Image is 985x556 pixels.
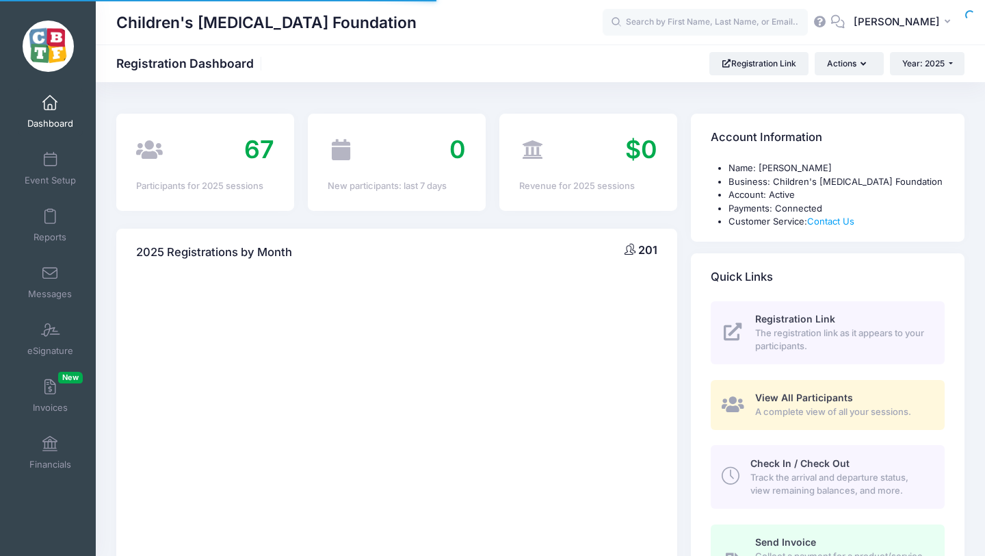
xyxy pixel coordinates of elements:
[625,134,657,164] span: $0
[27,118,73,129] span: Dashboard
[18,144,83,192] a: Event Setup
[116,56,265,71] h1: Registration Dashboard
[18,372,83,420] a: InvoicesNew
[136,179,274,193] div: Participants for 2025 sessions
[755,392,853,403] span: View All Participants
[18,258,83,306] a: Messages
[711,118,822,157] h4: Account Information
[18,429,83,477] a: Financials
[23,21,74,72] img: Children's Brain Tumor Foundation
[755,313,835,325] span: Registration Link
[755,327,929,353] span: The registration link as it appears to your participants.
[58,372,83,383] span: New
[728,188,945,202] li: Account: Active
[815,52,883,75] button: Actions
[728,202,945,216] li: Payments: Connected
[711,257,773,296] h4: Quick Links
[755,536,816,548] span: Send Invoice
[33,402,68,414] span: Invoices
[711,445,945,508] a: Check In / Check Out Track the arrival and departure status, view remaining balances, and more.
[28,288,72,300] span: Messages
[902,58,945,68] span: Year: 2025
[728,175,945,189] li: Business: Children's [MEDICAL_DATA] Foundation
[449,134,466,164] span: 0
[750,457,850,469] span: Check In / Check Out
[854,14,940,29] span: [PERSON_NAME]
[519,179,657,193] div: Revenue for 2025 sessions
[18,315,83,363] a: eSignature
[27,345,73,357] span: eSignature
[755,405,929,419] span: A complete view of all your sessions.
[136,233,292,272] h4: 2025 Registrations by Month
[328,179,466,193] div: New participants: last 7 days
[807,216,854,227] a: Contact Us
[18,201,83,249] a: Reports
[750,471,929,498] span: Track the arrival and departure status, view remaining balances, and more.
[728,162,945,175] li: Name: [PERSON_NAME]
[25,175,76,186] span: Event Setup
[29,459,71,470] span: Financials
[711,301,945,364] a: Registration Link The registration link as it appears to your participants.
[638,243,657,257] span: 201
[603,9,808,36] input: Search by First Name, Last Name, or Email...
[890,52,964,75] button: Year: 2025
[845,7,964,38] button: [PERSON_NAME]
[711,380,945,430] a: View All Participants A complete view of all your sessions.
[18,88,83,136] a: Dashboard
[116,7,417,38] h1: Children's [MEDICAL_DATA] Foundation
[244,134,274,164] span: 67
[728,215,945,229] li: Customer Service:
[34,231,66,243] span: Reports
[709,52,809,75] a: Registration Link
